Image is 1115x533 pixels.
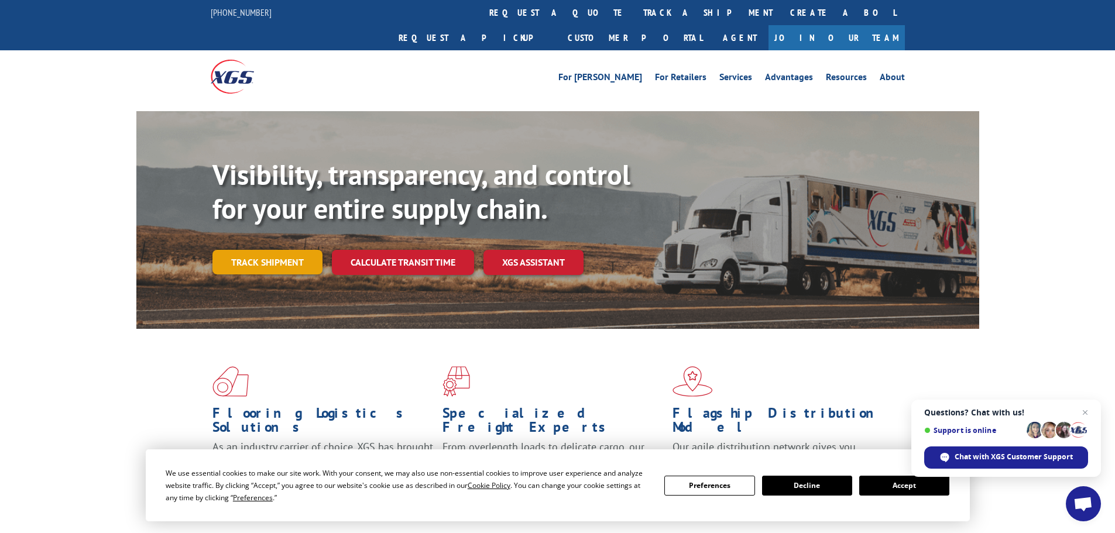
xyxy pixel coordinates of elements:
a: Agent [711,25,769,50]
a: Join Our Team [769,25,905,50]
h1: Flooring Logistics Solutions [212,406,434,440]
a: Track shipment [212,250,323,274]
div: Chat with XGS Customer Support [924,446,1088,469]
button: Preferences [664,476,754,496]
img: xgs-icon-flagship-distribution-model-red [673,366,713,397]
button: Decline [762,476,852,496]
span: As an industry carrier of choice, XGS has brought innovation and dedication to flooring logistics... [212,440,433,482]
a: For Retailers [655,73,706,85]
span: Preferences [233,493,273,503]
a: Services [719,73,752,85]
div: Open chat [1066,486,1101,521]
img: xgs-icon-total-supply-chain-intelligence-red [212,366,249,397]
h1: Specialized Freight Experts [442,406,664,440]
a: For [PERSON_NAME] [558,73,642,85]
a: About [880,73,905,85]
div: Cookie Consent Prompt [146,449,970,521]
a: XGS ASSISTANT [483,250,584,275]
a: [PHONE_NUMBER] [211,6,272,18]
span: Questions? Chat with us! [924,408,1088,417]
img: xgs-icon-focused-on-flooring-red [442,366,470,397]
button: Accept [859,476,949,496]
span: Our agile distribution network gives you nationwide inventory management on demand. [673,440,888,467]
a: Resources [826,73,867,85]
a: Advantages [765,73,813,85]
span: Support is online [924,426,1023,435]
h1: Flagship Distribution Model [673,406,894,440]
a: Calculate transit time [332,250,474,275]
span: Chat with XGS Customer Support [955,452,1073,462]
span: Cookie Policy [468,480,510,490]
span: Close chat [1078,405,1092,419]
p: From overlength loads to delicate cargo, our experienced staff knows the best way to move your fr... [442,440,664,492]
a: Customer Portal [559,25,711,50]
a: Request a pickup [390,25,559,50]
div: We use essential cookies to make our site work. With your consent, we may also use non-essential ... [166,467,650,504]
b: Visibility, transparency, and control for your entire supply chain. [212,156,630,226]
